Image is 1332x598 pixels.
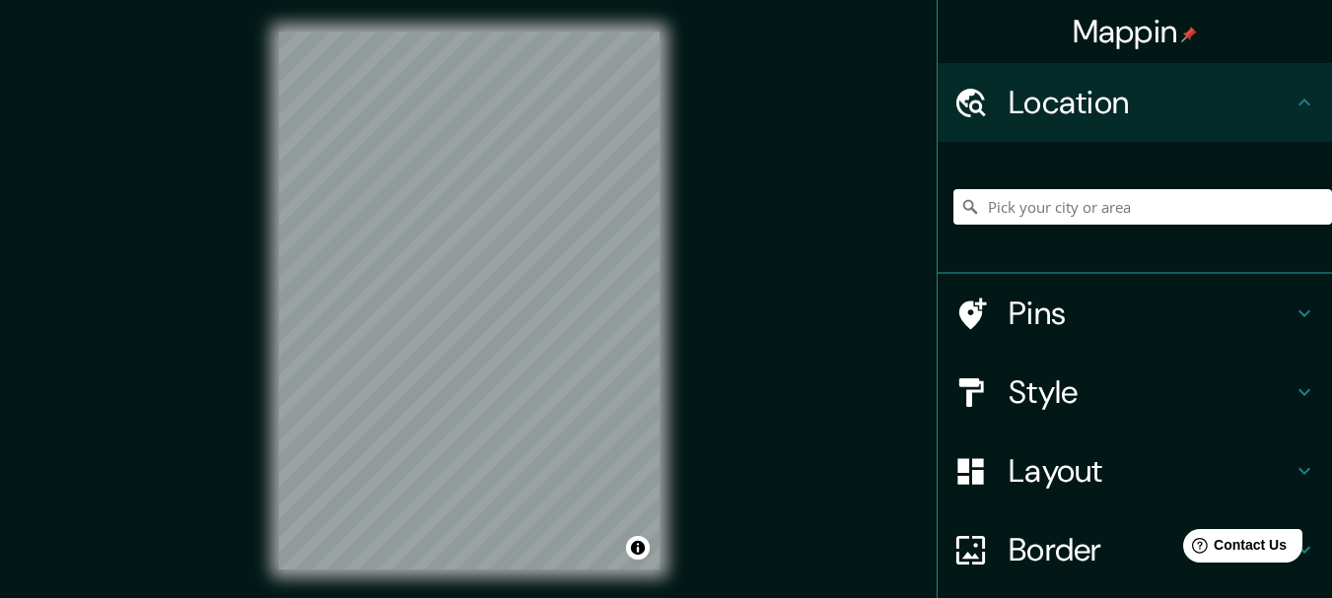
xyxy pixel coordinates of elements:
[626,536,650,560] button: Toggle attribution
[1157,521,1310,576] iframe: Help widget launcher
[279,32,660,569] canvas: Map
[1009,83,1293,122] h4: Location
[1009,294,1293,333] h4: Pins
[953,189,1332,225] input: Pick your city or area
[938,432,1332,510] div: Layout
[938,274,1332,353] div: Pins
[938,353,1332,432] div: Style
[938,510,1332,589] div: Border
[1073,12,1198,51] h4: Mappin
[1009,451,1293,491] h4: Layout
[1009,372,1293,412] h4: Style
[1181,27,1197,42] img: pin-icon.png
[1009,530,1293,569] h4: Border
[938,63,1332,142] div: Location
